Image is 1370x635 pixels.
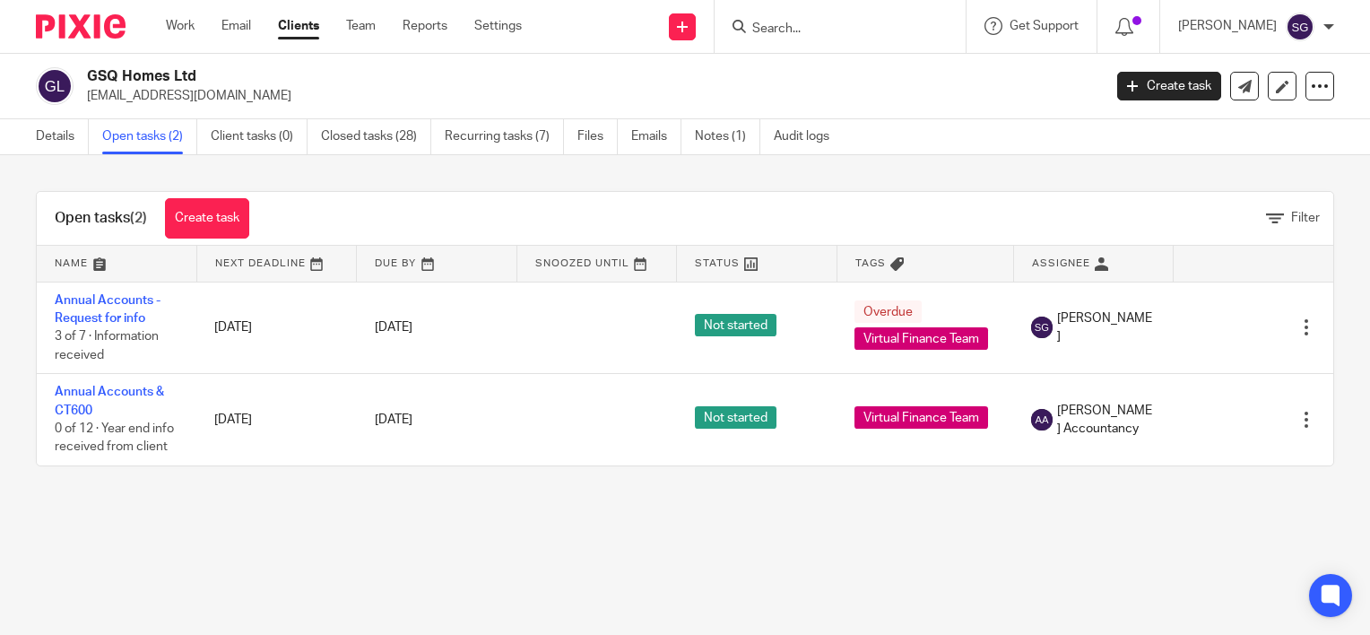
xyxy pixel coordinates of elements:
[55,330,159,361] span: 3 of 7 · Information received
[321,119,431,154] a: Closed tasks (28)
[1286,13,1314,41] img: svg%3E
[1291,212,1320,224] span: Filter
[750,22,912,38] input: Search
[695,258,740,268] span: Status
[1031,409,1053,431] img: svg%3E
[854,406,988,429] span: Virtual Finance Team
[695,314,776,336] span: Not started
[1057,402,1155,439] span: [PERSON_NAME] Accountancy
[1010,20,1079,32] span: Get Support
[221,17,251,35] a: Email
[196,282,356,374] td: [DATE]
[1031,317,1053,338] img: svg%3E
[1057,309,1155,346] span: [PERSON_NAME]
[695,406,776,429] span: Not started
[854,300,922,323] span: Overdue
[346,17,376,35] a: Team
[87,87,1090,105] p: [EMAIL_ADDRESS][DOMAIN_NAME]
[166,17,195,35] a: Work
[854,327,988,350] span: Virtual Finance Team
[211,119,308,154] a: Client tasks (0)
[87,67,889,86] h2: GSQ Homes Ltd
[55,209,147,228] h1: Open tasks
[55,294,160,325] a: Annual Accounts - Request for info
[403,17,447,35] a: Reports
[36,67,74,105] img: svg%3E
[375,321,412,334] span: [DATE]
[196,374,356,465] td: [DATE]
[577,119,618,154] a: Files
[695,119,760,154] a: Notes (1)
[278,17,319,35] a: Clients
[375,413,412,426] span: [DATE]
[631,119,681,154] a: Emails
[165,198,249,239] a: Create task
[774,119,843,154] a: Audit logs
[36,119,89,154] a: Details
[1178,17,1277,35] p: [PERSON_NAME]
[445,119,564,154] a: Recurring tasks (7)
[55,422,174,454] span: 0 of 12 · Year end info received from client
[1117,72,1221,100] a: Create task
[102,119,197,154] a: Open tasks (2)
[474,17,522,35] a: Settings
[535,258,629,268] span: Snoozed Until
[36,14,126,39] img: Pixie
[55,386,164,416] a: Annual Accounts & CT600
[855,258,886,268] span: Tags
[130,211,147,225] span: (2)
